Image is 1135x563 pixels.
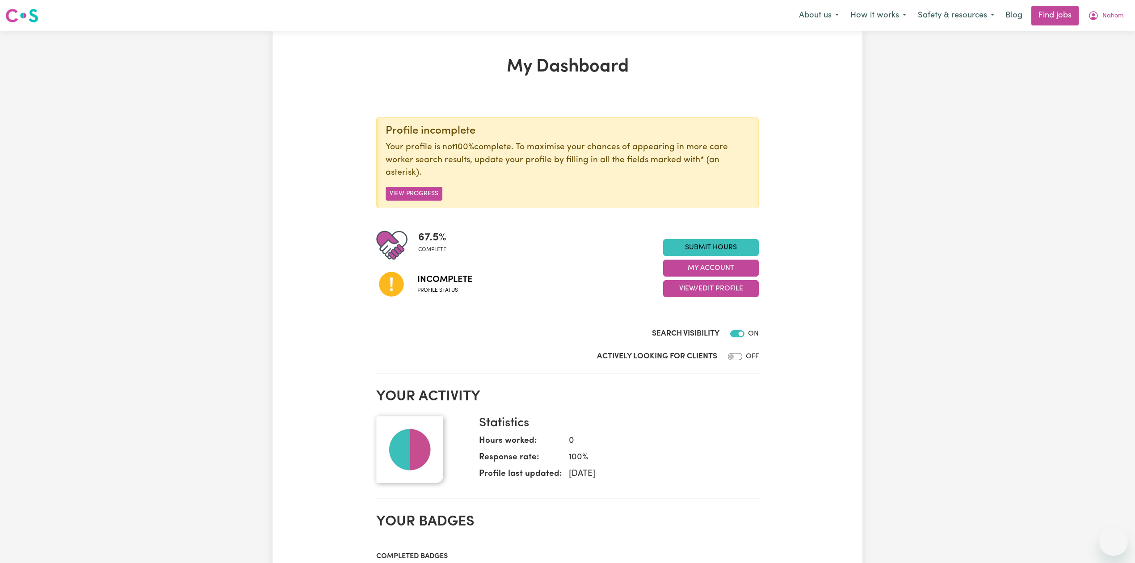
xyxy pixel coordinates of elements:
a: Careseekers logo [5,5,38,26]
span: complete [418,246,446,254]
div: Profile incomplete [386,125,751,138]
h3: Completed badges [376,552,759,561]
h3: Statistics [479,416,752,431]
img: Careseekers logo [5,8,38,24]
span: Incomplete [417,273,472,286]
button: View Progress [386,187,442,201]
button: Safety & resources [912,6,1000,25]
iframe: Button to launch messaging window [1099,527,1128,556]
dd: 0 [562,435,752,448]
label: Actively Looking for Clients [597,351,717,362]
span: Profile status [417,286,472,294]
span: Nahom [1102,11,1124,21]
h2: Your badges [376,513,759,530]
button: My Account [663,260,759,277]
p: Your profile is not complete. To maximise your chances of appearing in more care worker search re... [386,141,751,180]
span: ON [748,330,759,337]
dd: [DATE] [562,468,752,481]
dd: 100 % [562,451,752,464]
span: 67.5 % [418,230,446,246]
a: Find jobs [1031,6,1079,25]
dt: Profile last updated: [479,468,562,484]
label: Search Visibility [652,328,719,340]
button: About us [793,6,845,25]
div: Profile completeness: 67.5% [418,230,454,261]
h2: Your activity [376,388,759,405]
img: Your profile picture [376,416,443,483]
h1: My Dashboard [376,56,759,78]
button: My Account [1082,6,1130,25]
button: View/Edit Profile [663,280,759,297]
a: Submit Hours [663,239,759,256]
a: Blog [1000,6,1028,25]
dt: Response rate: [479,451,562,468]
u: 100% [455,143,474,151]
dt: Hours worked: [479,435,562,451]
span: OFF [746,353,759,360]
button: How it works [845,6,912,25]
